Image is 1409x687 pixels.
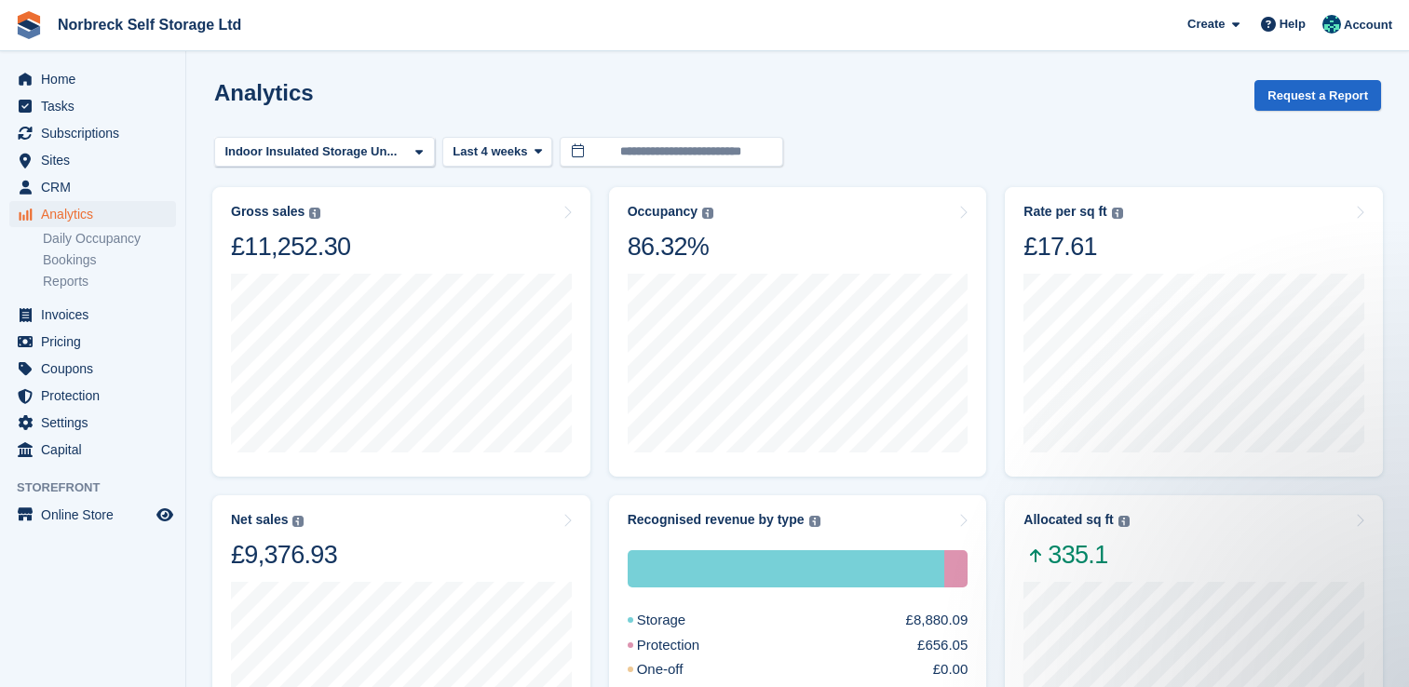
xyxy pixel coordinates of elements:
[41,302,153,328] span: Invoices
[453,142,527,161] span: Last 4 weeks
[628,635,745,656] div: Protection
[41,410,153,436] span: Settings
[1023,539,1129,571] span: 335.1
[1254,80,1381,111] button: Request a Report
[231,231,350,263] div: £11,252.30
[1322,15,1341,34] img: Sally King
[1344,16,1392,34] span: Account
[917,635,968,656] div: £656.05
[43,251,176,269] a: Bookings
[41,329,153,355] span: Pricing
[41,201,153,227] span: Analytics
[9,302,176,328] a: menu
[906,610,969,631] div: £8,880.09
[17,478,185,497] span: Storefront
[292,516,304,527] img: icon-info-grey-7440780725fd019a000dd9b08b2336e03edf1995a4989e88bcd33f0948082b44.svg
[9,502,176,528] a: menu
[1187,15,1225,34] span: Create
[41,120,153,146] span: Subscriptions
[41,66,153,92] span: Home
[628,204,698,220] div: Occupancy
[9,201,176,227] a: menu
[1112,208,1123,219] img: icon-info-grey-7440780725fd019a000dd9b08b2336e03edf1995a4989e88bcd33f0948082b44.svg
[43,273,176,290] a: Reports
[809,516,820,527] img: icon-info-grey-7440780725fd019a000dd9b08b2336e03edf1995a4989e88bcd33f0948082b44.svg
[9,383,176,409] a: menu
[628,512,805,528] div: Recognised revenue by type
[222,142,404,161] div: Indoor Insulated Storage Un...
[41,174,153,200] span: CRM
[628,610,731,631] div: Storage
[1280,15,1306,34] span: Help
[1023,231,1122,263] div: £17.61
[702,208,713,219] img: icon-info-grey-7440780725fd019a000dd9b08b2336e03edf1995a4989e88bcd33f0948082b44.svg
[933,659,969,680] div: £0.00
[15,11,43,39] img: stora-icon-8386f47178a22dfd0bd8f6a31ec36ba5ce8667c1dd55bd0f319d3a0aa187defe.svg
[41,147,153,173] span: Sites
[9,120,176,146] a: menu
[9,93,176,119] a: menu
[43,230,176,248] a: Daily Occupancy
[41,356,153,382] span: Coupons
[50,9,249,40] a: Norbreck Self Storage Ltd
[231,204,305,220] div: Gross sales
[1023,512,1113,528] div: Allocated sq ft
[628,231,713,263] div: 86.32%
[9,329,176,355] a: menu
[309,208,320,219] img: icon-info-grey-7440780725fd019a000dd9b08b2336e03edf1995a4989e88bcd33f0948082b44.svg
[41,437,153,463] span: Capital
[9,174,176,200] a: menu
[41,383,153,409] span: Protection
[944,550,968,587] div: Protection
[628,659,728,680] div: One-off
[231,512,288,528] div: Net sales
[9,66,176,92] a: menu
[442,137,552,168] button: Last 4 weeks
[9,410,176,436] a: menu
[231,539,337,571] div: £9,376.93
[1118,516,1130,527] img: icon-info-grey-7440780725fd019a000dd9b08b2336e03edf1995a4989e88bcd33f0948082b44.svg
[41,93,153,119] span: Tasks
[9,147,176,173] a: menu
[154,504,176,526] a: Preview store
[41,502,153,528] span: Online Store
[1023,204,1106,220] div: Rate per sq ft
[214,80,314,105] h2: Analytics
[9,356,176,382] a: menu
[628,550,945,587] div: Storage
[9,437,176,463] a: menu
